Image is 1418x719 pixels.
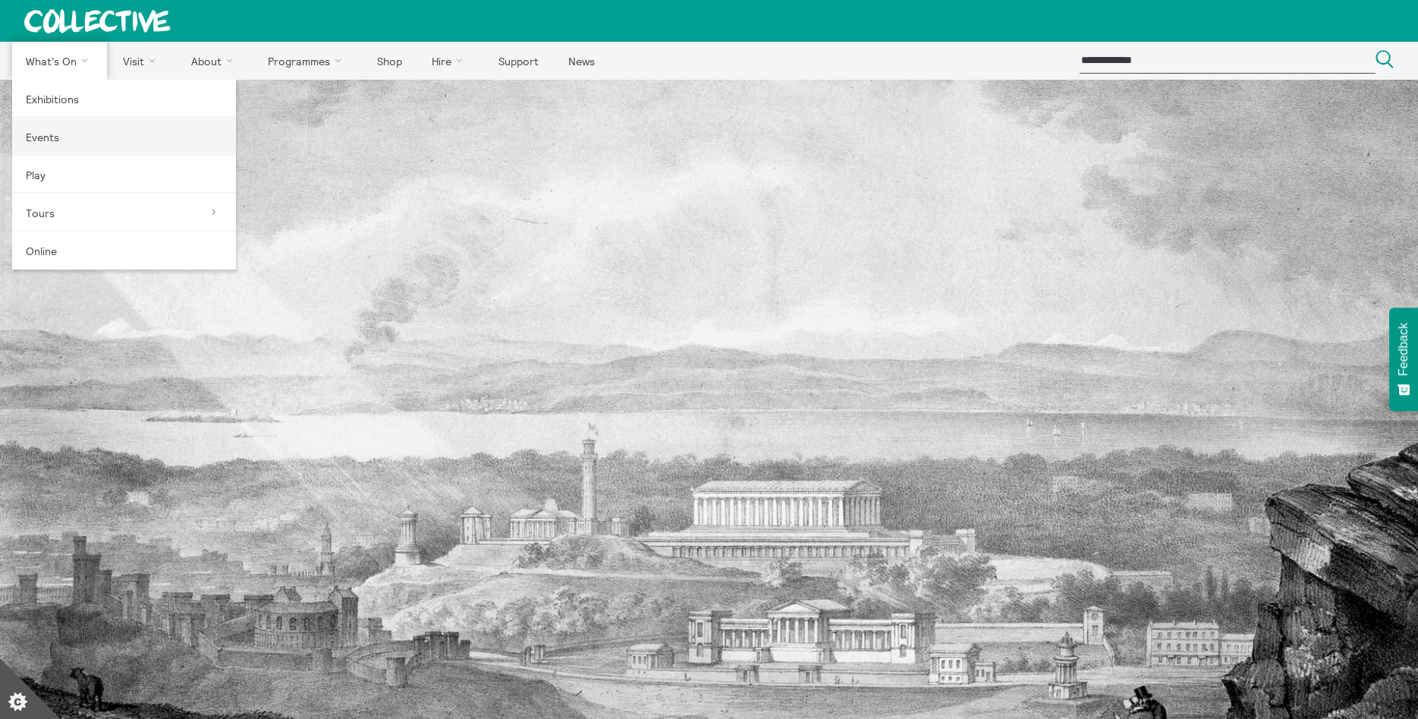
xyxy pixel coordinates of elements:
a: Shop [363,42,415,80]
a: Hire [419,42,483,80]
a: Events [12,118,236,156]
a: Support [485,42,552,80]
a: News [555,42,608,80]
a: Online [12,232,236,270]
a: About [178,42,252,80]
a: Visit [110,42,175,80]
button: Feedback - Show survey [1389,307,1418,411]
a: Play [12,156,236,194]
a: Exhibitions [12,80,236,118]
a: What's On [12,42,107,80]
span: Feedback [1397,323,1410,376]
a: Programmes [255,42,361,80]
a: Tours [12,194,236,232]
